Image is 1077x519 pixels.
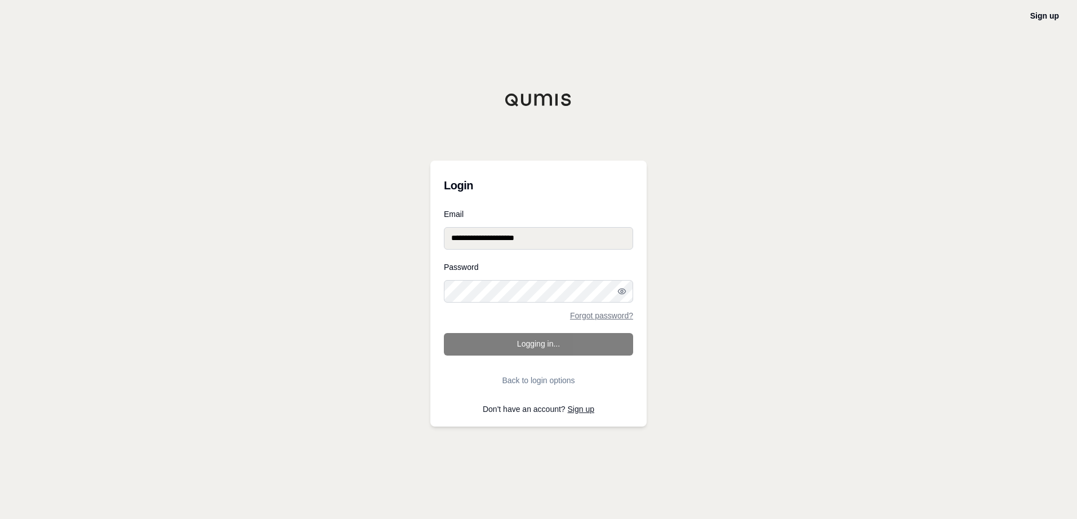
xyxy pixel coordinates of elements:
[568,405,594,414] a: Sign up
[444,263,633,271] label: Password
[505,93,572,107] img: Qumis
[444,369,633,392] button: Back to login options
[444,405,633,413] p: Don't have an account?
[570,312,633,320] a: Forgot password?
[444,174,633,197] h3: Login
[1030,11,1059,20] a: Sign up
[444,210,633,218] label: Email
